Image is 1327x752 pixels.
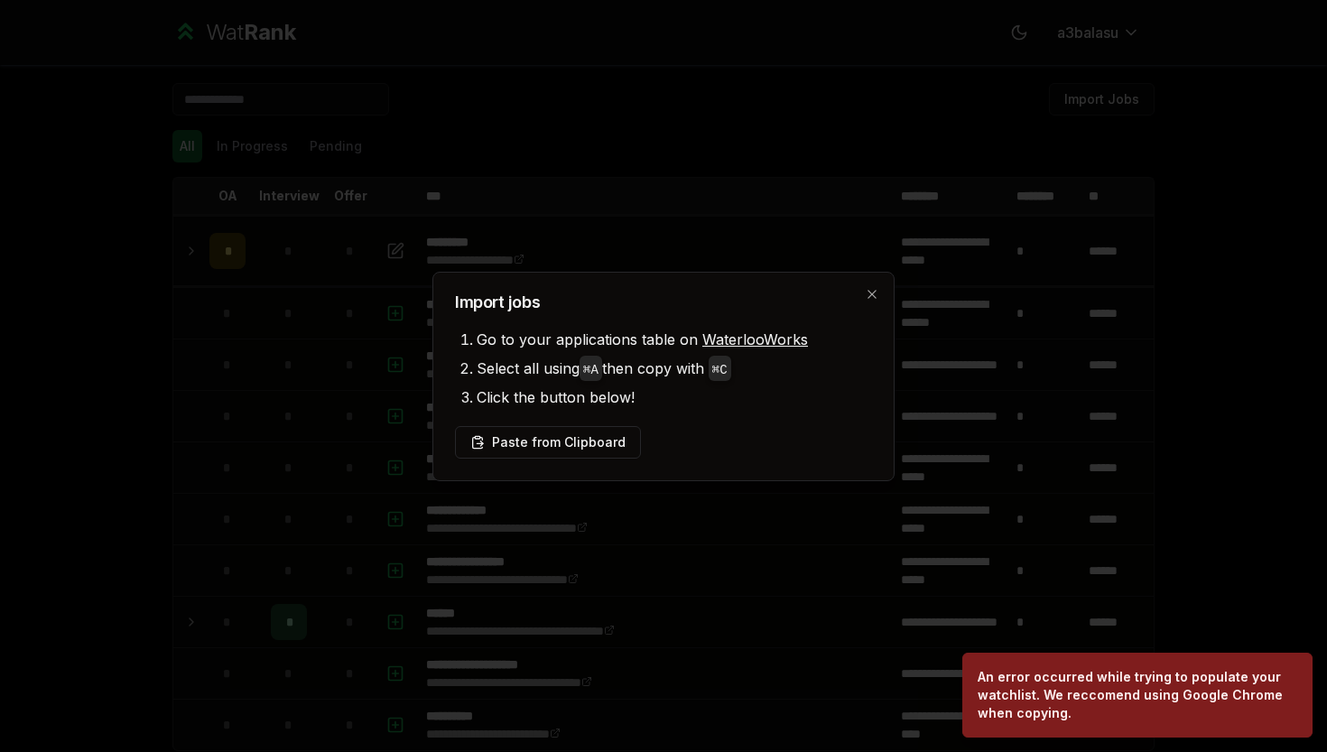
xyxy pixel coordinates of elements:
[712,363,728,377] code: ⌘ C
[583,363,599,377] code: ⌘ A
[477,383,872,412] li: Click the button below!
[455,426,641,459] button: Paste from Clipboard
[978,668,1290,722] div: An error occurred while trying to populate your watchlist. We reccomend using Google Chrome when ...
[477,325,872,354] li: Go to your applications table on
[455,294,872,311] h2: Import jobs
[477,354,872,383] li: Select all using then copy with
[702,330,808,348] a: WaterlooWorks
